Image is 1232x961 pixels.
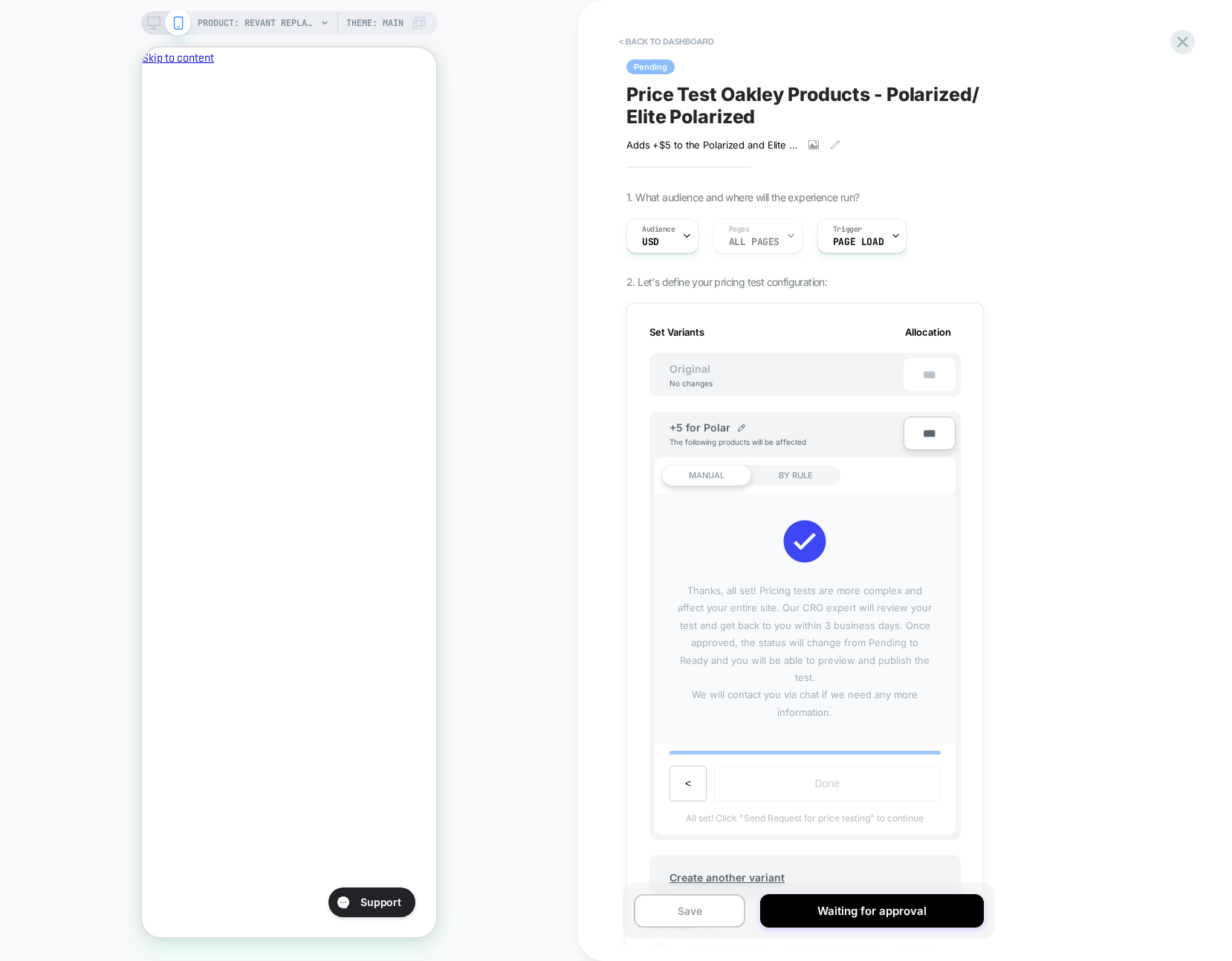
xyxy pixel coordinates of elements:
[670,421,730,434] span: +5 for Polar
[833,237,884,247] span: Page Load
[634,894,745,928] button: Save
[346,11,403,35] span: Theme: MAIN
[833,224,862,235] span: Trigger
[649,326,704,338] span: Set Variants
[179,835,279,875] iframe: Gorgias live chat messenger
[626,191,859,203] span: 1. What audience and where will the experience run?
[738,424,745,431] img: edit
[198,11,317,35] span: PRODUCT: Revant Replacement Lenses for Oakley [PERSON_NAME] OO9102
[655,379,727,388] div: No changes
[626,59,675,74] span: Pending
[655,860,800,895] span: Create another variant
[670,766,707,801] button: <
[662,465,751,486] div: MANUAL
[670,437,806,446] span: The following products will be affected
[751,465,840,486] div: BY RULE
[642,237,659,247] span: USD
[655,362,725,375] span: Original
[760,894,983,928] button: Waiting for approval
[905,326,951,338] span: Allocation
[626,83,984,128] span: Price Test Oakley Products - Polarized/ Elite Polarized
[626,276,827,288] span: 2. Let's define your pricing test configuration:
[612,30,721,53] button: < back to dashboard
[642,224,675,235] span: Audience
[626,139,797,151] span: Adds +$5 to the Polarized and Elite Polarized variants
[686,812,924,827] span: All set! Click "Send Request for price testing" to continue
[662,582,948,721] span: Thanks, all set! Pricing tests are more complex and affect your entire site. Our CRO expert will ...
